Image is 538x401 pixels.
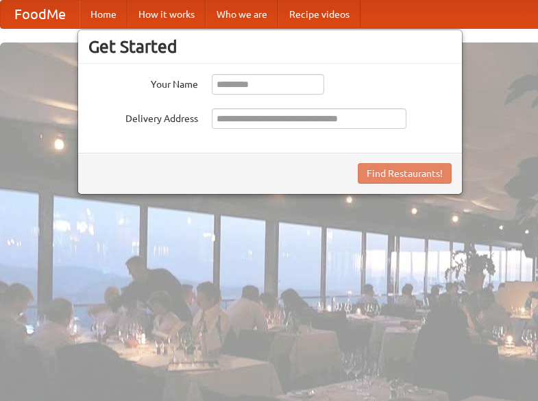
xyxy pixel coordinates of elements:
[206,1,278,28] a: Who we are
[88,74,198,91] label: Your Name
[88,108,198,125] label: Delivery Address
[80,1,127,28] a: Home
[127,1,206,28] a: How it works
[278,1,360,28] a: Recipe videos
[88,36,452,57] h3: Get Started
[358,163,452,184] button: Find Restaurants!
[1,1,80,28] a: FoodMe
